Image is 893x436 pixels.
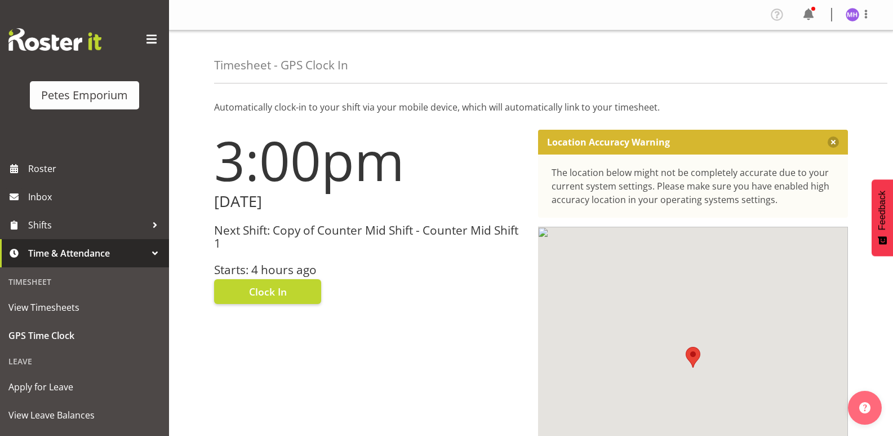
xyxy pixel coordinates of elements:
[877,191,887,230] span: Feedback
[214,59,348,72] h4: Timesheet - GPS Clock In
[41,87,128,104] div: Petes Emporium
[8,28,101,51] img: Rosterit website logo
[214,100,848,114] p: Automatically clock-in to your shift via your mobile device, which will automatically link to you...
[214,279,321,304] button: Clock In
[214,193,525,210] h2: [DATE]
[3,270,166,293] div: Timesheet
[28,217,146,234] span: Shifts
[3,322,166,350] a: GPS Time Clock
[3,373,166,401] a: Apply for Leave
[8,407,161,424] span: View Leave Balances
[8,327,161,344] span: GPS Time Clock
[3,401,166,429] a: View Leave Balances
[249,284,287,299] span: Clock In
[828,136,839,148] button: Close message
[859,402,870,413] img: help-xxl-2.png
[214,224,525,250] h3: Next Shift: Copy of Counter Mid Shift - Counter Mid Shift 1
[3,293,166,322] a: View Timesheets
[28,188,163,205] span: Inbox
[28,160,163,177] span: Roster
[214,130,525,191] h1: 3:00pm
[846,8,859,21] img: mackenzie-halford4471.jpg
[552,166,835,206] div: The location below might not be completely accurate due to your current system settings. Please m...
[547,136,670,148] p: Location Accuracy Warning
[28,245,146,262] span: Time & Attendance
[8,378,161,395] span: Apply for Leave
[214,263,525,276] h3: Starts: 4 hours ago
[872,179,893,256] button: Feedback - Show survey
[3,350,166,373] div: Leave
[8,299,161,316] span: View Timesheets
